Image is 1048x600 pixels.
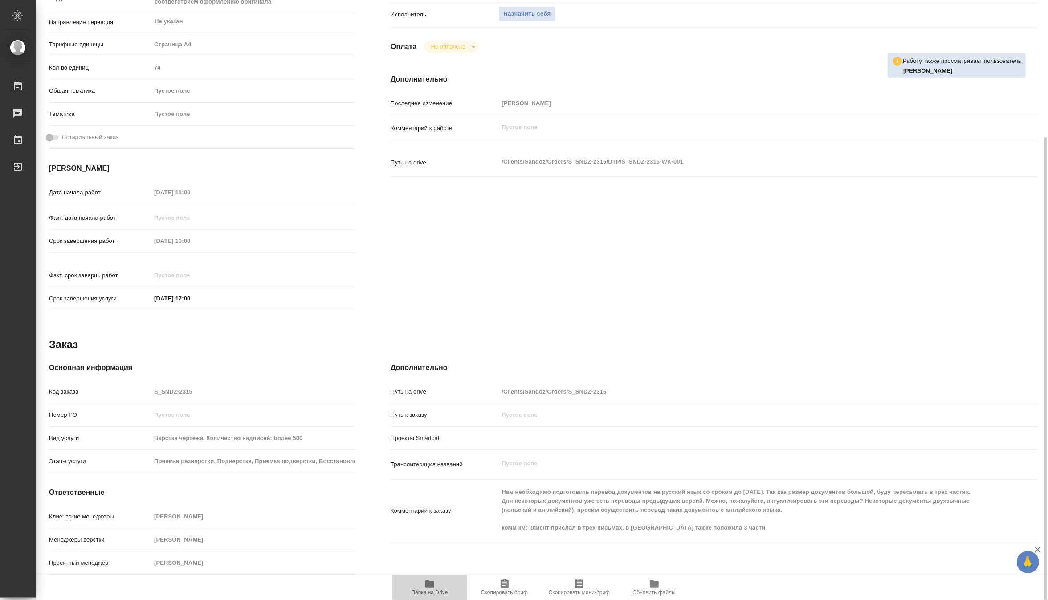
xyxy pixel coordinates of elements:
input: Пустое поле [498,408,984,421]
div: Не оплачена [424,41,479,53]
p: Крамник Артём [903,66,1021,75]
p: Номер РО [49,411,151,419]
h4: Дополнительно [391,362,1038,373]
span: Нотариальный заказ [62,133,118,142]
input: Пустое поле [151,432,355,444]
p: Работу также просматривает пользователь [903,57,1021,66]
p: Срок завершения работ [49,237,151,246]
p: Проектный менеджер [49,559,151,567]
p: Тематика [49,110,151,119]
p: Клиентские менеджеры [49,512,151,521]
h4: [PERSON_NAME] [49,163,355,174]
input: Пустое поле [151,234,229,247]
p: Факт. срок заверш. работ [49,271,151,280]
p: Дата начала работ [49,188,151,197]
div: Пустое поле [154,86,344,95]
p: Транслитерация названий [391,460,498,469]
p: Исполнитель [391,10,498,19]
div: Пустое поле [154,110,344,119]
input: Пустое поле [151,186,229,199]
span: Папка на Drive [412,589,448,596]
p: Комментарий к работе [391,124,498,133]
span: Скопировать мини-бриф [549,589,610,596]
h4: Ответственные [49,487,355,498]
button: Скопировать мини-бриф [542,575,617,600]
p: Последнее изменение [391,99,498,108]
input: Пустое поле [151,385,355,398]
div: Страница А4 [151,37,355,52]
input: Пустое поле [151,510,355,523]
p: Вид услуги [49,434,151,443]
button: Папка на Drive [392,575,467,600]
textarea: /Clients/Sandoz/Orders/S_SNDZ-2315/DTP/S_SNDZ-2315-WK-001 [498,154,984,169]
button: Обновить файлы [617,575,692,600]
div: Пустое поле [151,83,355,99]
input: Пустое поле [151,455,355,468]
h4: Оплата [391,41,417,52]
input: Пустое поле [151,211,229,224]
input: Пустое поле [498,385,984,398]
span: Скопировать бриф [481,589,528,596]
p: Направление перевода [49,18,151,27]
button: Скопировать бриф [467,575,542,600]
p: Путь на drive [391,158,498,167]
p: Путь к заказу [391,411,498,419]
p: Комментарий к заказу [391,506,498,515]
p: Факт. дата начала работ [49,214,151,222]
h2: Заказ [49,337,78,352]
input: Пустое поле [151,408,355,421]
div: Пустое поле [151,107,355,122]
input: Пустое поле [151,533,355,546]
textarea: Нам необходимо подготовить перевод документов на русский язык со сроком до [DATE]. Так как размер... [498,485,984,535]
p: Этапы услуги [49,457,151,466]
h4: Основная информация [49,362,355,373]
span: 🙏 [1020,553,1036,571]
p: Кол-во единиц [49,63,151,72]
p: Проекты Smartcat [391,434,498,443]
h4: Дополнительно [391,74,1038,85]
button: 🙏 [1017,551,1039,573]
b: [PERSON_NAME] [903,67,953,74]
input: Пустое поле [151,269,229,282]
input: Пустое поле [151,556,355,569]
input: Пустое поле [498,97,984,110]
p: Путь на drive [391,387,498,396]
p: Общая тематика [49,86,151,95]
input: ✎ Введи что-нибудь [151,292,229,305]
span: Обновить файлы [632,589,676,596]
p: Код заказа [49,387,151,396]
span: Назначить себя [503,9,551,19]
input: Пустое поле [151,61,355,74]
p: Менеджеры верстки [49,535,151,544]
button: Не оплачена [428,43,468,50]
p: Срок завершения услуги [49,294,151,303]
p: Тарифные единицы [49,40,151,49]
button: Назначить себя [498,6,555,22]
